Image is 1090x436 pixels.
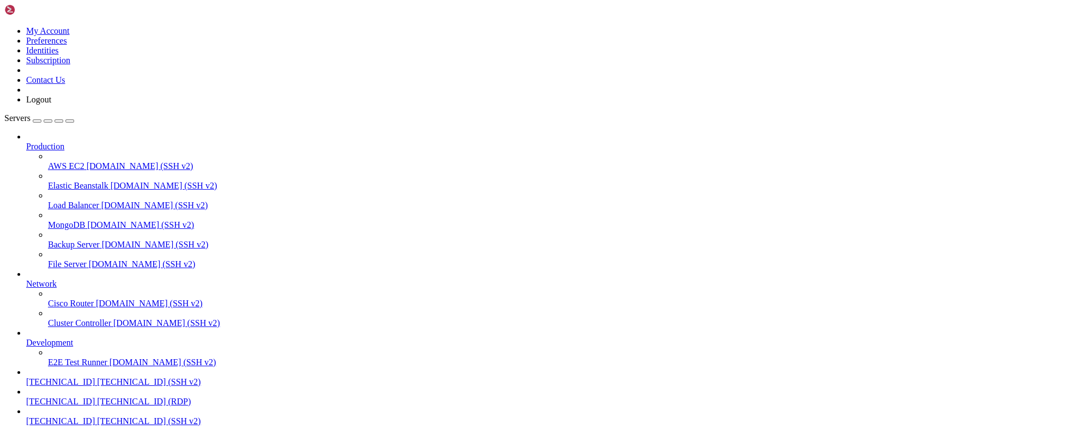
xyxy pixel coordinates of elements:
li: [TECHNICAL_ID] [TECHNICAL_ID] (RDP) [26,387,1086,407]
span: File Server [48,259,87,269]
span: Elastic Beanstalk [48,181,108,190]
li: Development [26,328,1086,367]
li: Elastic Beanstalk [DOMAIN_NAME] (SSH v2) [48,171,1086,191]
span: [TECHNICAL_ID] (RDP) [97,397,191,406]
li: Production [26,132,1086,269]
li: Load Balancer [DOMAIN_NAME] (SSH v2) [48,191,1086,210]
span: E2E Test Runner [48,358,107,367]
span: Development [26,338,73,347]
a: Logout [26,95,51,104]
a: E2E Test Runner [DOMAIN_NAME] (SSH v2) [48,358,1086,367]
span: [TECHNICAL_ID] [26,397,95,406]
li: Cluster Controller [DOMAIN_NAME] (SSH v2) [48,308,1086,328]
li: Cisco Router [DOMAIN_NAME] (SSH v2) [48,289,1086,308]
span: [TECHNICAL_ID] (SSH v2) [97,377,201,386]
a: MongoDB [DOMAIN_NAME] (SSH v2) [48,220,1086,230]
span: [DOMAIN_NAME] (SSH v2) [101,201,208,210]
a: Subscription [26,56,70,65]
li: Network [26,269,1086,328]
a: Load Balancer [DOMAIN_NAME] (SSH v2) [48,201,1086,210]
a: [TECHNICAL_ID] [TECHNICAL_ID] (SSH v2) [26,416,1086,426]
a: Cisco Router [DOMAIN_NAME] (SSH v2) [48,299,1086,308]
span: [DOMAIN_NAME] (SSH v2) [102,240,209,249]
a: File Server [DOMAIN_NAME] (SSH v2) [48,259,1086,269]
a: AWS EC2 [DOMAIN_NAME] (SSH v2) [48,161,1086,171]
span: [DOMAIN_NAME] (SSH v2) [96,299,203,308]
img: Shellngn [4,4,67,15]
li: [TECHNICAL_ID] [TECHNICAL_ID] (SSH v2) [26,407,1086,426]
a: Network [26,279,1086,289]
li: MongoDB [DOMAIN_NAME] (SSH v2) [48,210,1086,230]
span: [DOMAIN_NAME] (SSH v2) [111,181,217,190]
li: [TECHNICAL_ID] [TECHNICAL_ID] (SSH v2) [26,367,1086,387]
a: Identities [26,46,59,55]
span: Servers [4,113,31,123]
span: [TECHNICAL_ID] (SSH v2) [97,416,201,426]
a: Contact Us [26,75,65,84]
span: AWS EC2 [48,161,84,171]
span: MongoDB [48,220,85,229]
a: [TECHNICAL_ID] [TECHNICAL_ID] (RDP) [26,397,1086,407]
a: Backup Server [DOMAIN_NAME] (SSH v2) [48,240,1086,250]
span: Load Balancer [48,201,99,210]
span: [DOMAIN_NAME] (SSH v2) [87,161,193,171]
span: [DOMAIN_NAME] (SSH v2) [113,318,220,328]
a: Production [26,142,1086,152]
span: [DOMAIN_NAME] (SSH v2) [87,220,194,229]
a: Elastic Beanstalk [DOMAIN_NAME] (SSH v2) [48,181,1086,191]
span: Cisco Router [48,299,94,308]
a: My Account [26,26,70,35]
a: [TECHNICAL_ID] [TECHNICAL_ID] (SSH v2) [26,377,1086,387]
span: [TECHNICAL_ID] [26,416,95,426]
span: Cluster Controller [48,318,111,328]
span: Backup Server [48,240,100,249]
li: Backup Server [DOMAIN_NAME] (SSH v2) [48,230,1086,250]
span: Network [26,279,57,288]
li: File Server [DOMAIN_NAME] (SSH v2) [48,250,1086,269]
a: Cluster Controller [DOMAIN_NAME] (SSH v2) [48,318,1086,328]
a: Development [26,338,1086,348]
a: Servers [4,113,74,123]
li: E2E Test Runner [DOMAIN_NAME] (SSH v2) [48,348,1086,367]
span: [TECHNICAL_ID] [26,377,95,386]
a: Preferences [26,36,67,45]
span: Production [26,142,64,151]
span: [DOMAIN_NAME] (SSH v2) [110,358,216,367]
span: [DOMAIN_NAME] (SSH v2) [89,259,196,269]
li: AWS EC2 [DOMAIN_NAME] (SSH v2) [48,152,1086,171]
